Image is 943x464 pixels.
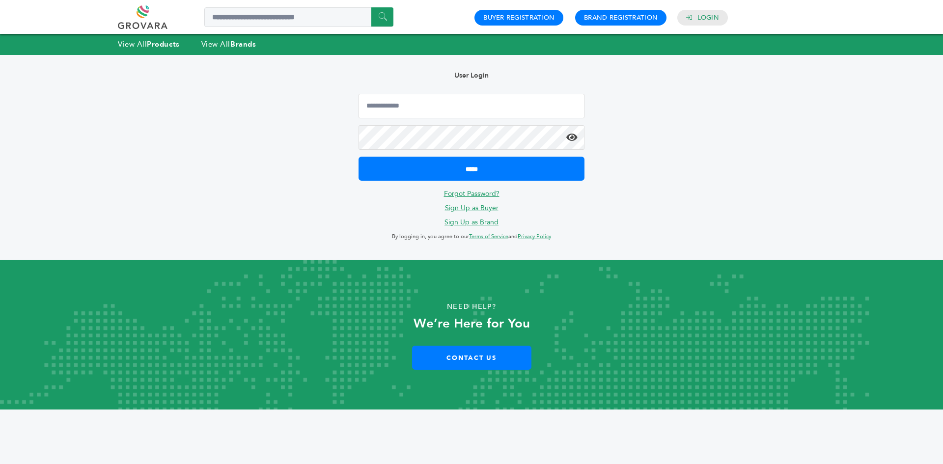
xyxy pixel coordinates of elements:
[454,71,489,80] b: User Login
[445,203,499,213] a: Sign Up as Buyer
[518,233,551,240] a: Privacy Policy
[147,39,179,49] strong: Products
[201,39,256,49] a: View AllBrands
[204,7,393,27] input: Search a product or brand...
[47,300,896,314] p: Need Help?
[230,39,256,49] strong: Brands
[483,13,555,22] a: Buyer Registration
[444,189,499,198] a: Forgot Password?
[697,13,719,22] a: Login
[444,218,499,227] a: Sign Up as Brand
[584,13,658,22] a: Brand Registration
[412,346,531,370] a: Contact Us
[414,315,530,332] strong: We’re Here for You
[118,39,180,49] a: View AllProducts
[359,94,584,118] input: Email Address
[359,231,584,243] p: By logging in, you agree to our and
[359,125,584,150] input: Password
[469,233,508,240] a: Terms of Service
